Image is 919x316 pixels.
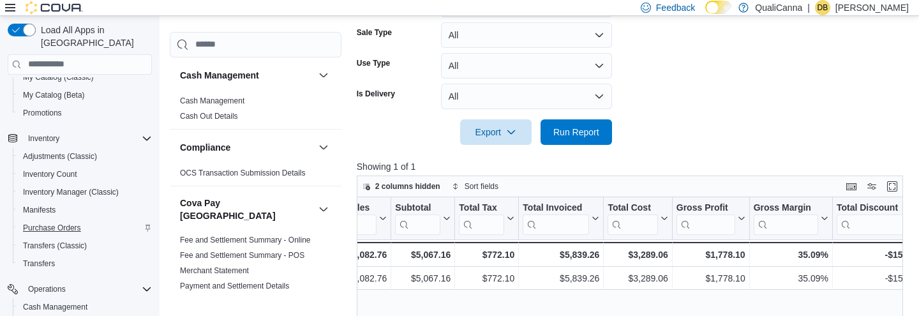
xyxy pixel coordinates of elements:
div: Total Cost [608,202,657,214]
div: Gross Margin [753,202,818,234]
div: -$15.60 [837,271,915,286]
button: Gross Profit [676,202,745,234]
button: My Catalog (Classic) [13,68,157,86]
div: Gross Sales [318,202,377,234]
button: Run Report [541,119,612,145]
button: Total Invoiced [523,202,599,234]
span: Promotions [23,108,62,118]
span: Purchase Orders [23,223,81,233]
div: $3,289.06 [608,271,668,286]
span: My Catalog (Classic) [18,70,152,85]
span: Operations [23,282,152,297]
a: Cash Management [18,299,93,315]
div: Cash Management [170,93,341,129]
div: $5,839.26 [523,271,599,286]
div: Total Tax [459,202,504,214]
span: Transfers (Classic) [23,241,87,251]
a: OCS Transaction Submission Details [180,169,306,177]
a: Fee and Settlement Summary - POS [180,251,304,260]
div: $1,778.10 [676,247,745,262]
button: Manifests [13,201,157,219]
button: Promotions [13,104,157,122]
button: Inventory Manager (Classic) [13,183,157,201]
div: Compliance [170,165,341,186]
div: Gross Profit [676,202,735,234]
span: Inventory Count [18,167,152,182]
button: All [441,22,612,48]
span: Load All Apps in [GEOGRAPHIC_DATA] [36,24,152,49]
a: Transfers (Classic) [18,238,92,253]
a: My Catalog (Classic) [18,70,99,85]
span: Transfers (Classic) [18,238,152,253]
div: $5,067.16 [395,247,451,262]
button: Total Tax [459,202,514,234]
a: Merchant Statement [180,266,249,275]
button: Subtotal [395,202,451,234]
div: Gross Profit [676,202,735,214]
span: Adjustments (Classic) [18,149,152,164]
span: Cash Management [18,299,152,315]
button: Inventory [3,130,157,147]
button: Inventory [23,131,64,146]
span: My Catalog (Beta) [23,90,85,100]
button: Operations [23,282,71,297]
span: Promotions [18,105,152,121]
span: 2 columns hidden [375,181,440,192]
div: -$15.60 [837,247,915,262]
div: Total Invoiced [523,202,589,234]
span: Transfers [18,256,152,271]
span: Manifests [23,205,56,215]
img: Cova [26,1,83,14]
a: Manifests [18,202,61,218]
div: $772.10 [459,247,514,262]
span: Purchase Orders [18,220,152,236]
button: All [441,84,612,109]
button: Transfers [13,255,157,273]
div: $5,082.76 [318,247,387,262]
div: $3,289.06 [608,247,668,262]
a: My Catalog (Beta) [18,87,90,103]
span: Transfers [23,259,55,269]
button: 2 columns hidden [357,179,445,194]
span: Export [468,119,524,145]
button: Display options [864,179,879,194]
a: Purchase Orders [18,220,86,236]
button: Operations [3,280,157,298]
div: $5,067.16 [395,271,451,286]
button: My Catalog (Beta) [13,86,157,104]
span: Adjustments (Classic) [23,151,97,162]
button: Gross Margin [753,202,828,234]
a: Fee and Settlement Summary - Online [180,236,311,245]
button: Export [460,119,532,145]
button: Cova Pay [GEOGRAPHIC_DATA] [316,202,331,217]
span: Operations [28,284,66,294]
label: Use Type [357,58,390,68]
div: Total Cost [608,202,657,234]
button: Cash Management [13,298,157,316]
a: Adjustments (Classic) [18,149,102,164]
div: Subtotal [395,202,440,234]
button: Enter fullscreen [885,179,900,194]
div: Total Invoiced [523,202,589,214]
button: Keyboard shortcuts [844,179,859,194]
div: Subtotal [395,202,440,214]
a: Cash Out Details [180,112,238,121]
a: Transfers [18,256,60,271]
span: Inventory [23,131,152,146]
a: Cash Management [180,96,244,105]
input: Dark Mode [705,1,732,14]
label: Sale Type [357,27,392,38]
label: Is Delivery [357,89,395,99]
button: All [441,53,612,79]
button: Cash Management [180,69,313,82]
div: $5,082.76 [318,271,387,286]
div: 35.09% [753,247,828,262]
span: Manifests [18,202,152,218]
span: Inventory Manager (Classic) [23,187,119,197]
span: Cash Management [23,302,87,312]
h3: Cash Management [180,69,259,82]
div: Total Tax [459,202,504,234]
span: Feedback [656,1,695,14]
span: Inventory Count [23,169,77,179]
h3: Cova Pay [GEOGRAPHIC_DATA] [180,197,313,222]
